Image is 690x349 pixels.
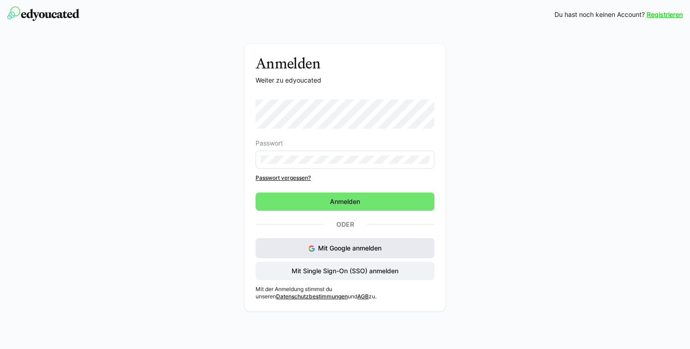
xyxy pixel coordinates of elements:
span: Anmelden [329,197,361,206]
a: Datenschutzbestimmungen [276,293,348,300]
p: Mit der Anmeldung stimmst du unseren und zu. [256,286,434,300]
button: Mit Google anmelden [256,238,434,258]
span: Du hast noch keinen Account? [554,10,645,19]
span: Mit Google anmelden [318,244,382,252]
span: Mit Single Sign-On (SSO) anmelden [290,266,400,276]
a: AGB [357,293,369,300]
p: Weiter zu edyoucated [256,76,434,85]
button: Anmelden [256,193,434,211]
a: Registrieren [647,10,683,19]
h3: Anmelden [256,55,434,72]
span: Passwort [256,140,283,147]
button: Mit Single Sign-On (SSO) anmelden [256,262,434,280]
p: Oder [323,218,367,231]
img: edyoucated [7,6,79,21]
a: Passwort vergessen? [256,174,434,182]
